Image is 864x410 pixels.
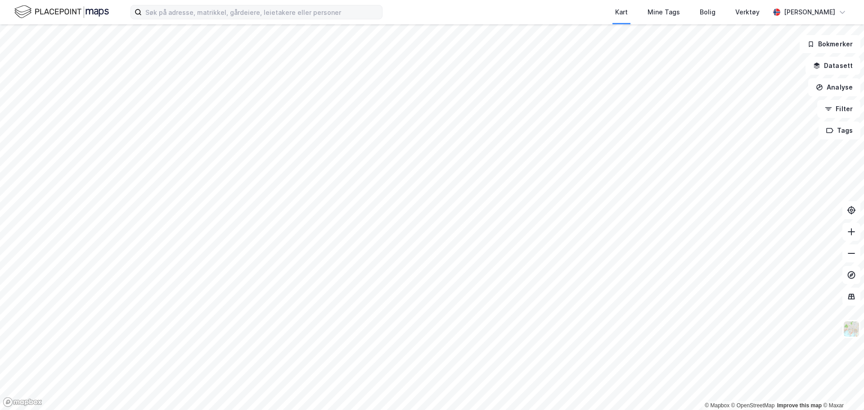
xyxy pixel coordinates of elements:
[777,402,822,409] a: Improve this map
[731,402,775,409] a: OpenStreetMap
[700,7,715,18] div: Bolig
[3,397,42,407] a: Mapbox homepage
[648,7,680,18] div: Mine Tags
[735,7,760,18] div: Verktøy
[14,4,109,20] img: logo.f888ab2527a4732fd821a326f86c7f29.svg
[843,320,860,338] img: Z
[705,402,729,409] a: Mapbox
[142,5,382,19] input: Søk på adresse, matrikkel, gårdeiere, leietakere eller personer
[819,122,860,140] button: Tags
[800,35,860,53] button: Bokmerker
[615,7,628,18] div: Kart
[784,7,835,18] div: [PERSON_NAME]
[808,78,860,96] button: Analyse
[805,57,860,75] button: Datasett
[817,100,860,118] button: Filter
[819,367,864,410] iframe: Chat Widget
